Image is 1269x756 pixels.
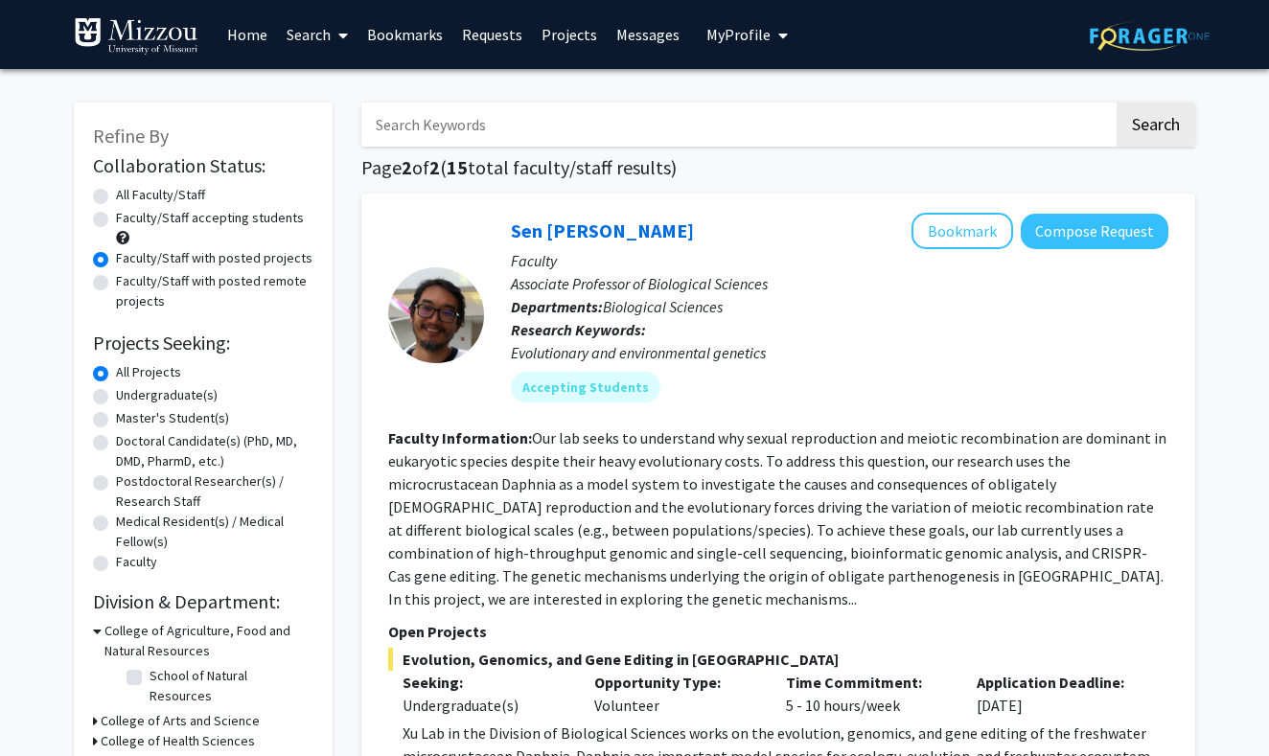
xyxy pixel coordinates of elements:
b: Departments: [511,297,603,316]
label: All Faculty/Staff [116,185,205,205]
div: 5 - 10 hours/week [772,671,963,717]
div: Evolutionary and environmental genetics [511,341,1168,364]
label: Master's Student(s) [116,408,229,428]
label: Doctoral Candidate(s) (PhD, MD, DMD, PharmD, etc.) [116,431,313,471]
h2: Collaboration Status: [93,154,313,177]
fg-read-more: Our lab seeks to understand why sexual reproduction and meiotic recombination are dominant in euk... [388,428,1166,608]
h1: Page of ( total faculty/staff results) [361,156,1195,179]
span: Biological Sciences [603,297,723,316]
label: Faculty/Staff accepting students [116,208,304,228]
label: Faculty/Staff with posted remote projects [116,271,313,311]
label: School of Natural Resources [150,666,309,706]
iframe: Chat [14,670,81,742]
span: 2 [429,155,440,179]
img: ForagerOne Logo [1090,21,1210,51]
p: Faculty [511,249,1168,272]
label: Faculty [116,552,157,572]
div: Undergraduate(s) [403,694,565,717]
label: All Projects [116,362,181,382]
p: Opportunity Type: [594,671,757,694]
h3: College of Arts and Science [101,711,260,731]
label: Undergraduate(s) [116,385,218,405]
label: Postdoctoral Researcher(s) / Research Staff [116,471,313,512]
button: Add Sen Xu to Bookmarks [911,213,1013,249]
a: Bookmarks [358,1,452,68]
img: University of Missouri Logo [74,17,198,56]
span: 15 [447,155,468,179]
div: Volunteer [580,671,772,717]
b: Research Keywords: [511,320,646,339]
button: Compose Request to Sen Xu [1021,214,1168,249]
p: Application Deadline: [977,671,1140,694]
p: Seeking: [403,671,565,694]
a: Requests [452,1,532,68]
a: Home [218,1,277,68]
p: Time Commitment: [786,671,949,694]
button: Search [1117,103,1195,147]
span: My Profile [706,25,771,44]
b: Faculty Information: [388,428,532,447]
p: Associate Professor of Biological Sciences [511,272,1168,295]
p: Open Projects [388,620,1168,643]
label: Medical Resident(s) / Medical Fellow(s) [116,512,313,552]
label: Faculty/Staff with posted projects [116,248,312,268]
mat-chip: Accepting Students [511,372,660,402]
a: Search [277,1,358,68]
h3: College of Agriculture, Food and Natural Resources [104,621,313,661]
h3: College of Health Sciences [101,731,255,751]
a: Sen [PERSON_NAME] [511,218,694,242]
a: Messages [607,1,689,68]
h2: Division & Department: [93,590,313,613]
span: Refine By [93,124,169,148]
span: 2 [402,155,412,179]
span: Evolution, Genomics, and Gene Editing in [GEOGRAPHIC_DATA] [388,648,1168,671]
h2: Projects Seeking: [93,332,313,355]
a: Projects [532,1,607,68]
input: Search Keywords [361,103,1114,147]
div: [DATE] [962,671,1154,717]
